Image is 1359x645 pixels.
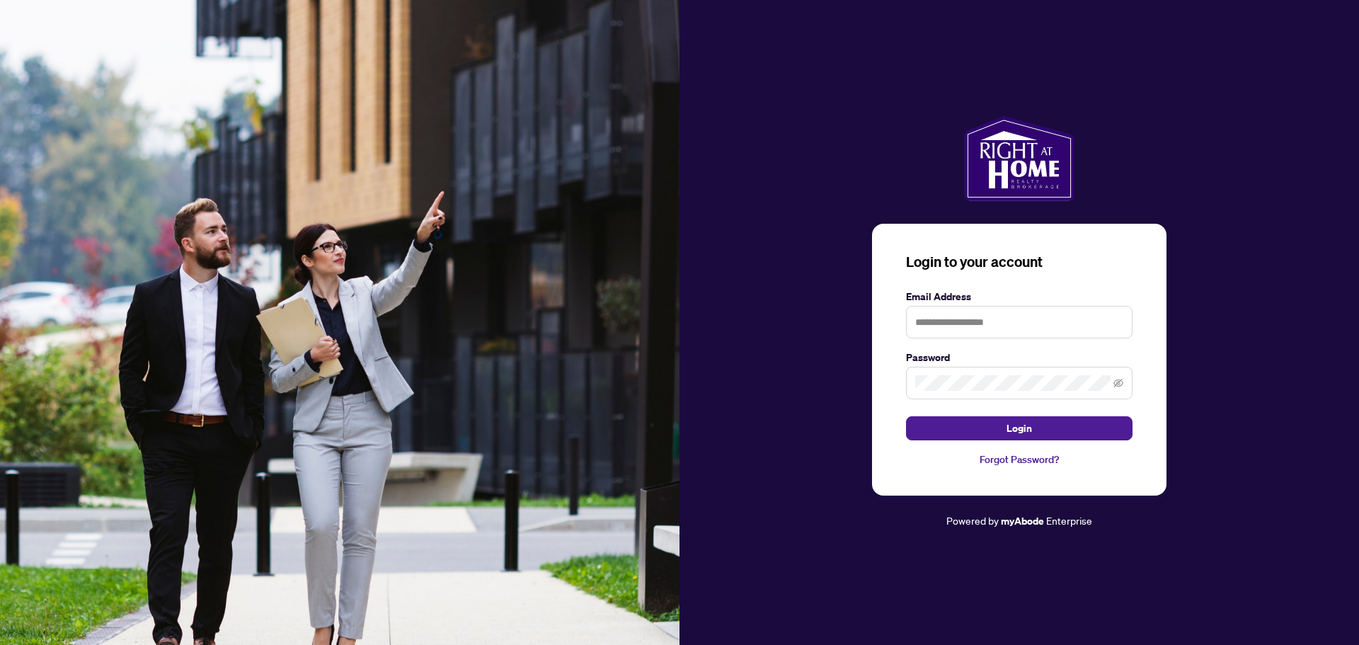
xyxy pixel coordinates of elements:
span: Powered by [946,514,999,527]
a: myAbode [1001,513,1044,529]
label: Password [906,350,1132,365]
a: Forgot Password? [906,452,1132,467]
span: eye-invisible [1113,378,1123,388]
span: Enterprise [1046,514,1092,527]
img: ma-logo [964,116,1074,201]
h3: Login to your account [906,252,1132,272]
label: Email Address [906,289,1132,304]
span: Login [1007,417,1032,440]
button: Login [906,416,1132,440]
